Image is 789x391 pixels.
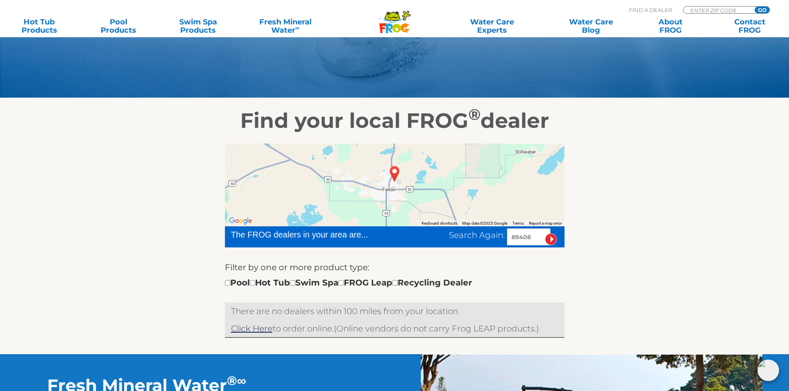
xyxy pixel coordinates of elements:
[385,163,404,185] div: CARROLL STATION, NV 89406
[225,276,472,289] div: Pool Hot Tub Swim Spa FROG Leap Recycling Dealer
[560,18,622,34] a: Water CareBlog
[246,18,324,34] a: Fresh MineralWater∞
[422,221,457,226] button: Keyboard shortcuts
[88,18,150,34] a: PoolProducts
[227,216,254,226] img: Google
[167,18,229,34] a: Swim SpaProducts
[512,221,524,225] a: Terms
[295,24,299,31] sup: ∞
[462,221,507,225] span: Map data ©2025 Google
[231,322,558,335] p: (Online vendors do not carry Frog LEAP products.)
[8,18,70,34] a: Hot TubProducts
[449,230,505,240] span: Search Again:
[231,305,558,318] p: There are no dealers within 100 miles from your location.
[690,7,746,14] input: Zip Code Form
[545,233,557,245] input: Submit
[227,216,254,226] a: Open this area in Google Maps (opens a new window)
[231,228,398,241] div: The FROG dealers in your area are...
[140,108,649,133] h2: Find your local FROG dealer
[231,324,334,333] span: to order online.
[227,373,237,389] sup: ®
[639,18,701,34] a: AboutFROG
[231,324,273,333] a: Click Here
[529,221,562,225] a: Report a map error
[758,360,779,381] img: openIcon
[442,18,542,34] a: Water CareExperts
[468,105,480,124] sup: ®
[237,373,246,389] sup: ∞
[719,18,781,34] a: ContactFROG
[629,6,672,14] p: Find A Dealer
[755,7,770,13] input: GO
[225,261,369,274] label: Filter by one or more product type:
